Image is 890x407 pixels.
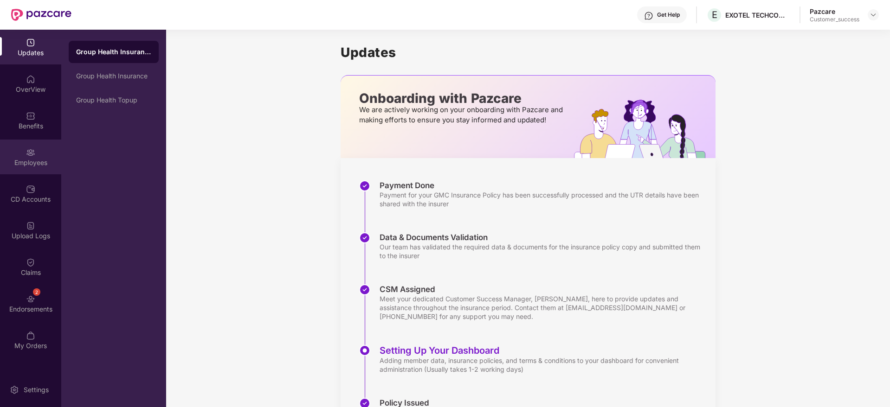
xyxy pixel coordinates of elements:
[26,111,35,121] img: svg+xml;base64,PHN2ZyBpZD0iQmVuZWZpdHMiIHhtbG5zPSJodHRwOi8vd3d3LnczLm9yZy8yMDAwL3N2ZyIgd2lkdGg9Ij...
[380,345,706,356] div: Setting Up Your Dashboard
[380,191,706,208] div: Payment for your GMC Insurance Policy has been successfully processed and the UTR details have be...
[26,221,35,230] img: svg+xml;base64,PHN2ZyBpZD0iVXBsb2FkX0xvZ3MiIGRhdGEtbmFtZT0iVXBsb2FkIExvZ3MiIHhtbG5zPSJodHRwOi8vd3...
[810,16,859,23] div: Customer_success
[712,9,717,20] span: E
[359,180,370,191] img: svg+xml;base64,PHN2ZyBpZD0iU3RlcC1Eb25lLTMyeDMyIiB4bWxucz0iaHR0cDovL3d3dy53My5vcmcvMjAwMC9zdmciIH...
[657,11,680,19] div: Get Help
[21,385,52,394] div: Settings
[574,100,716,158] img: hrOnboarding
[26,184,35,194] img: svg+xml;base64,PHN2ZyBpZD0iQ0RfQWNjb3VudHMiIGRhdGEtbmFtZT0iQ0QgQWNjb3VudHMiIHhtbG5zPSJodHRwOi8vd3...
[359,232,370,243] img: svg+xml;base64,PHN2ZyBpZD0iU3RlcC1Eb25lLTMyeDMyIiB4bWxucz0iaHR0cDovL3d3dy53My5vcmcvMjAwMC9zdmciIH...
[10,385,19,394] img: svg+xml;base64,PHN2ZyBpZD0iU2V0dGluZy0yMHgyMCIgeG1sbnM9Imh0dHA6Ly93d3cudzMub3JnLzIwMDAvc3ZnIiB3aW...
[359,105,566,125] p: We are actively working on your onboarding with Pazcare and making efforts to ensure you stay inf...
[26,294,35,304] img: svg+xml;base64,PHN2ZyBpZD0iRW5kb3JzZW1lbnRzIiB4bWxucz0iaHR0cDovL3d3dy53My5vcmcvMjAwMC9zdmciIHdpZH...
[810,7,859,16] div: Pazcare
[359,345,370,356] img: svg+xml;base64,PHN2ZyBpZD0iU3RlcC1BY3RpdmUtMzJ4MzIiIHhtbG5zPSJodHRwOi8vd3d3LnczLm9yZy8yMDAwL3N2Zy...
[26,258,35,267] img: svg+xml;base64,PHN2ZyBpZD0iQ2xhaW0iIHhtbG5zPSJodHRwOi8vd3d3LnczLm9yZy8yMDAwL3N2ZyIgd2lkdGg9IjIwIi...
[33,288,40,296] div: 2
[870,11,877,19] img: svg+xml;base64,PHN2ZyBpZD0iRHJvcGRvd24tMzJ4MzIiIHhtbG5zPSJodHRwOi8vd3d3LnczLm9yZy8yMDAwL3N2ZyIgd2...
[26,331,35,340] img: svg+xml;base64,PHN2ZyBpZD0iTXlfT3JkZXJzIiBkYXRhLW5hbWU9Ik15IE9yZGVycyIgeG1sbnM9Imh0dHA6Ly93d3cudz...
[380,356,706,374] div: Adding member data, insurance policies, and terms & conditions to your dashboard for convenient a...
[380,232,706,242] div: Data & Documents Validation
[11,9,71,21] img: New Pazcare Logo
[725,11,790,19] div: EXOTEL TECHCOM PRIVATE LIMITED
[380,180,706,191] div: Payment Done
[359,284,370,295] img: svg+xml;base64,PHN2ZyBpZD0iU3RlcC1Eb25lLTMyeDMyIiB4bWxucz0iaHR0cDovL3d3dy53My5vcmcvMjAwMC9zdmciIH...
[26,75,35,84] img: svg+xml;base64,PHN2ZyBpZD0iSG9tZSIgeG1sbnM9Imh0dHA6Ly93d3cudzMub3JnLzIwMDAvc3ZnIiB3aWR0aD0iMjAiIG...
[26,38,35,47] img: svg+xml;base64,PHN2ZyBpZD0iVXBkYXRlZCIgeG1sbnM9Imh0dHA6Ly93d3cudzMub3JnLzIwMDAvc3ZnIiB3aWR0aD0iMj...
[76,96,151,104] div: Group Health Topup
[380,284,706,294] div: CSM Assigned
[76,47,151,57] div: Group Health Insurance
[380,294,706,321] div: Meet your dedicated Customer Success Manager, [PERSON_NAME], here to provide updates and assistan...
[380,242,706,260] div: Our team has validated the required data & documents for the insurance policy copy and submitted ...
[76,72,151,80] div: Group Health Insurance
[26,148,35,157] img: svg+xml;base64,PHN2ZyBpZD0iRW1wbG95ZWVzIiB4bWxucz0iaHR0cDovL3d3dy53My5vcmcvMjAwMC9zdmciIHdpZHRoPS...
[644,11,653,20] img: svg+xml;base64,PHN2ZyBpZD0iSGVscC0zMngzMiIgeG1sbnM9Imh0dHA6Ly93d3cudzMub3JnLzIwMDAvc3ZnIiB3aWR0aD...
[341,45,716,60] h1: Updates
[359,94,566,102] p: Onboarding with Pazcare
